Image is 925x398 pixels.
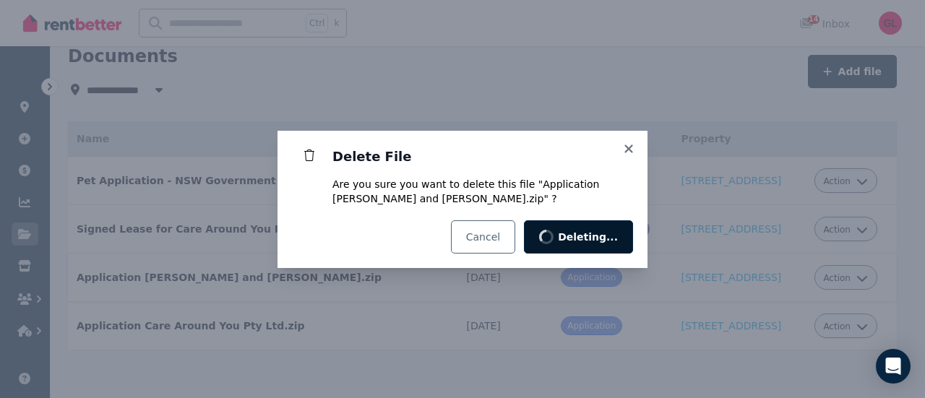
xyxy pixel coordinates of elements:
[876,349,911,384] div: Open Intercom Messenger
[332,148,630,165] h3: Delete File
[524,220,633,254] button: Deleting...
[558,230,618,244] span: Deleting...
[451,220,515,254] button: Cancel
[332,177,630,206] p: Are you sure you want to delete this file " Application [PERSON_NAME] and [PERSON_NAME].zip " ?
